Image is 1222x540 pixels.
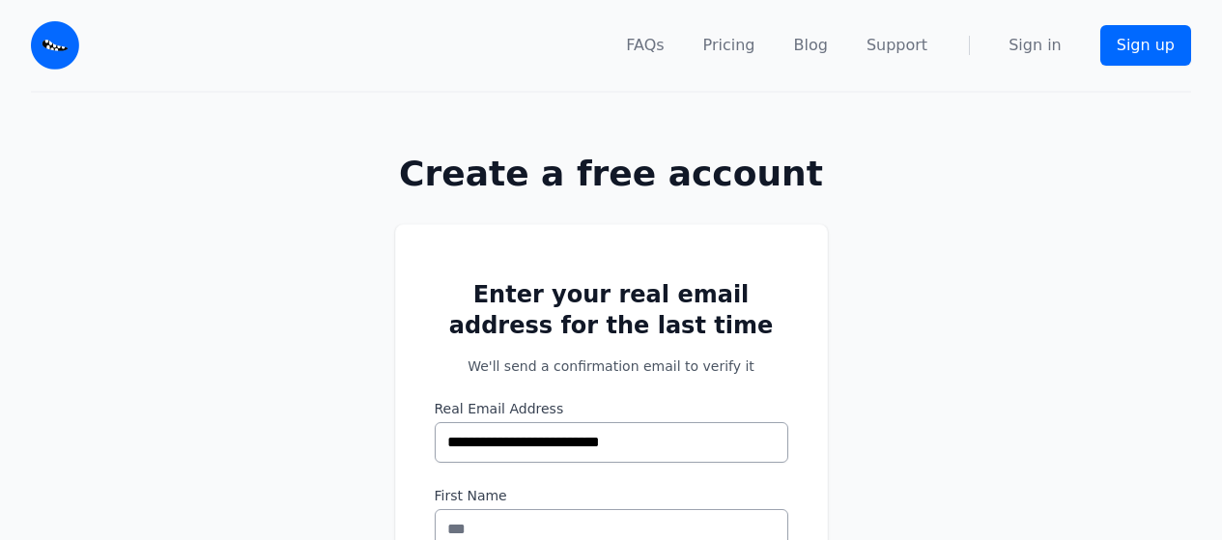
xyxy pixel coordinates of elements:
a: Blog [794,34,828,57]
a: Sign up [1100,25,1191,66]
h1: Create a free account [333,155,890,193]
a: FAQs [626,34,664,57]
a: Support [867,34,927,57]
a: Sign in [1009,34,1062,57]
a: Pricing [703,34,755,57]
h2: Enter your real email address for the last time [435,279,788,341]
label: First Name [435,486,788,505]
label: Real Email Address [435,399,788,418]
img: Email Monster [31,21,79,70]
p: We'll send a confirmation email to verify it [435,356,788,376]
